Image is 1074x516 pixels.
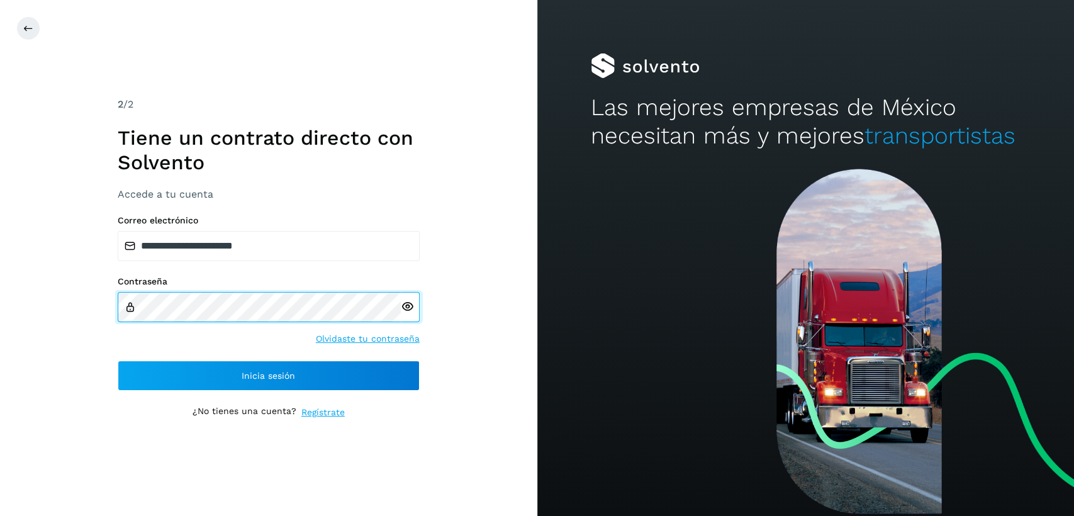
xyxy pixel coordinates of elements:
[118,126,420,174] h1: Tiene un contrato directo con Solvento
[316,332,420,345] a: Olvidaste tu contraseña
[118,215,420,226] label: Correo electrónico
[864,122,1015,149] span: transportistas
[591,94,1021,150] h2: Las mejores empresas de México necesitan más y mejores
[118,98,123,110] span: 2
[242,371,295,380] span: Inicia sesión
[118,188,420,200] h3: Accede a tu cuenta
[118,361,420,391] button: Inicia sesión
[301,406,345,419] a: Regístrate
[118,276,420,287] label: Contraseña
[118,97,420,112] div: /2
[193,406,296,419] p: ¿No tienes una cuenta?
